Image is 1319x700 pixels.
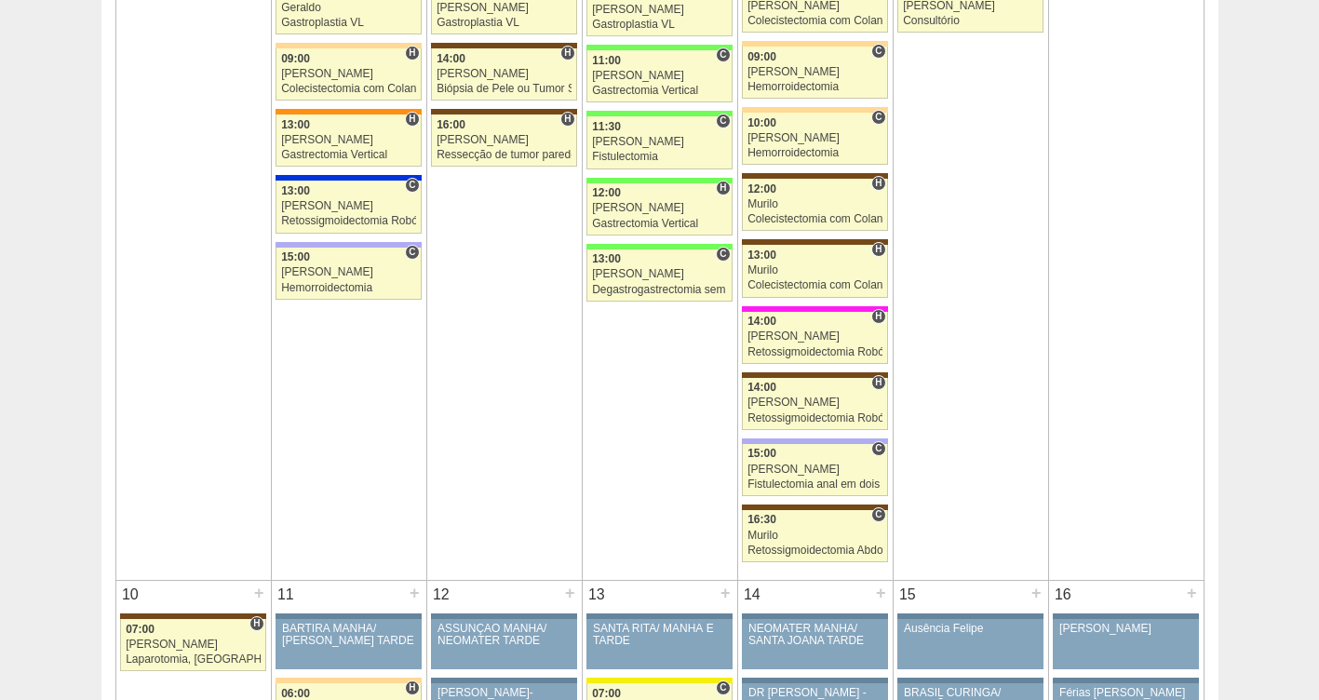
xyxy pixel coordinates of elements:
[126,623,155,636] span: 07:00
[742,47,887,99] a: C 09:00 [PERSON_NAME] Hemorroidectomia
[437,17,572,29] div: Gastroplastia VL
[281,250,310,263] span: 15:00
[281,184,310,197] span: 13:00
[716,247,730,262] span: Consultório
[1053,619,1198,669] a: [PERSON_NAME]
[586,50,732,102] a: C 11:00 [PERSON_NAME] Gastrectomia Vertical
[405,112,419,127] span: Hospital
[742,613,887,619] div: Key: Aviso
[431,43,576,48] div: Key: Santa Joana
[738,581,767,609] div: 14
[281,83,416,95] div: Colecistectomia com Colangiografia VL
[120,619,265,671] a: H 07:00 [PERSON_NAME] Laparotomia, [GEOGRAPHIC_DATA], Drenagem, Bridas
[282,623,415,647] div: BARTIRA MANHÃ/ [PERSON_NAME] TARDE
[592,186,621,199] span: 12:00
[251,581,267,605] div: +
[742,619,887,669] a: NEOMATER MANHÃ/ SANTA JOANA TARDE
[747,381,776,394] span: 14:00
[748,623,882,647] div: NEOMATER MANHÃ/ SANTA JOANA TARDE
[742,306,887,312] div: Key: Pro Matre
[592,151,727,163] div: Fistulectomia
[431,109,576,114] div: Key: Santa Joana
[437,83,572,95] div: Biópsia de Pele ou Tumor Superficial
[281,17,416,29] div: Gastroplastia VL
[1053,613,1198,619] div: Key: Aviso
[276,43,421,48] div: Key: Bartira
[871,441,885,456] span: Consultório
[276,242,421,248] div: Key: Christóvão da Gama
[276,114,421,167] a: H 13:00 [PERSON_NAME] Gastrectomia Vertical
[276,248,421,300] a: C 15:00 [PERSON_NAME] Hemorroidectomia
[276,613,421,619] div: Key: Aviso
[592,252,621,265] span: 13:00
[747,264,882,276] div: Murilo
[586,678,732,683] div: Key: Santa Rita
[742,173,887,179] div: Key: Santa Joana
[747,15,882,27] div: Colecistectomia com Colangiografia VL
[126,639,261,651] div: [PERSON_NAME]
[281,282,416,294] div: Hemorroidectomia
[281,266,416,278] div: [PERSON_NAME]
[405,46,419,61] span: Hospital
[592,218,727,230] div: Gastrectomia Vertical
[747,116,776,129] span: 10:00
[281,2,416,14] div: Geraldo
[586,183,732,236] a: H 12:00 [PERSON_NAME] Gastrectomia Vertical
[742,378,887,430] a: H 14:00 [PERSON_NAME] Retossigmoidectomia Robótica
[716,680,730,695] span: Consultório
[747,66,882,78] div: [PERSON_NAME]
[281,215,416,227] div: Retossigmoidectomia Robótica
[586,45,732,50] div: Key: Brasil
[427,581,456,609] div: 12
[742,245,887,297] a: H 13:00 Murilo Colecistectomia com Colangiografia VL
[742,505,887,510] div: Key: Santa Joana
[592,268,727,280] div: [PERSON_NAME]
[747,198,882,210] div: Murilo
[276,181,421,233] a: C 13:00 [PERSON_NAME] Retossigmoidectomia Robótica
[431,619,576,669] a: ASSUNÇÃO MANHÃ/ NEOMATER TARDE
[897,613,1043,619] div: Key: Aviso
[897,678,1043,683] div: Key: Aviso
[742,444,887,496] a: C 15:00 [PERSON_NAME] Fistulectomia anal em dois tempos
[742,678,887,683] div: Key: Aviso
[431,48,576,101] a: H 14:00 [PERSON_NAME] Biópsia de Pele ou Tumor Superficial
[126,653,261,666] div: Laparotomia, [GEOGRAPHIC_DATA], Drenagem, Bridas
[276,678,421,683] div: Key: Bartira
[747,397,882,409] div: [PERSON_NAME]
[586,613,732,619] div: Key: Aviso
[405,245,419,260] span: Consultório
[592,136,727,148] div: [PERSON_NAME]
[871,242,885,257] span: Hospital
[747,478,882,491] div: Fistulectomia anal em dois tempos
[742,510,887,562] a: C 16:30 Murilo Retossigmoidectomia Abdominal VL
[747,530,882,542] div: Murilo
[592,85,727,97] div: Gastrectomia Vertical
[716,114,730,128] span: Consultório
[871,507,885,522] span: Consultório
[276,619,421,669] a: BARTIRA MANHÃ/ [PERSON_NAME] TARDE
[437,134,572,146] div: [PERSON_NAME]
[747,279,882,291] div: Colecistectomia com Colangiografia VL
[281,52,310,65] span: 09:00
[116,581,145,609] div: 10
[281,118,310,131] span: 13:00
[592,19,727,31] div: Gastroplastia VL
[281,687,310,700] span: 06:00
[742,107,887,113] div: Key: Bartira
[437,118,465,131] span: 16:00
[592,284,727,296] div: Degastrogastrectomia sem vago
[281,200,416,212] div: [PERSON_NAME]
[276,48,421,101] a: H 09:00 [PERSON_NAME] Colecistectomia com Colangiografia VL
[871,309,885,324] span: Hospital
[747,182,776,195] span: 12:00
[281,149,416,161] div: Gastrectomia Vertical
[281,68,416,80] div: [PERSON_NAME]
[747,81,882,93] div: Hemorroidectomia
[586,116,732,168] a: C 11:30 [PERSON_NAME] Fistulectomia
[747,147,882,159] div: Hemorroidectomia
[716,47,730,62] span: Consultório
[592,120,621,133] span: 11:30
[1053,678,1198,683] div: Key: Aviso
[1029,581,1044,605] div: +
[747,447,776,460] span: 15:00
